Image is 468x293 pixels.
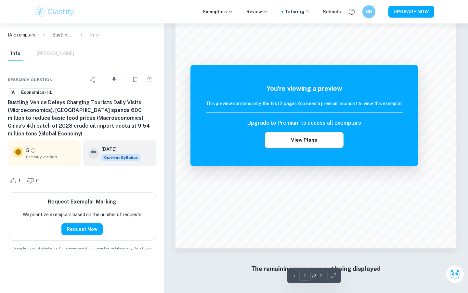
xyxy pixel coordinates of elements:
div: Share [86,73,99,86]
span: 1 [15,178,24,184]
button: View Plans [265,132,344,148]
h6: The remaining pages are not being displayed [188,264,443,273]
span: Current Syllabus [101,154,140,161]
p: / 2 [312,272,316,279]
h5: You're viewing a preview [206,84,403,93]
p: 5 [26,147,29,154]
h6: Upgrade to Premium to access all exemplars [247,119,361,127]
button: Request Now [61,223,103,235]
h6: Bustling Venice Delays Charging Tourists Daily Visits (Microeconomics), [GEOGRAPHIC_DATA] spends ... [8,99,156,138]
div: This exemplar is based on the current syllabus. Feel free to refer to it for inspiration/ideas wh... [101,154,140,161]
div: Bookmark [129,73,142,86]
button: Ask Clai [446,265,464,283]
h6: This preview contains only the first 2 pages. You need a premium account to view this exemplar. [206,100,403,107]
a: Tutoring [285,8,310,15]
button: Help and Feedback [346,6,357,17]
span: Economics-HL [19,89,55,96]
a: Economics-HL [19,88,55,96]
a: IA Exemplars [8,31,35,38]
span: Example of past student work. For reference on structure and expectations only. Do not copy. [8,246,156,251]
h6: NB [365,8,373,15]
p: Bustling Venice Delays Charging Tourists Daily Visits (Microeconomics), [GEOGRAPHIC_DATA] spends ... [52,31,73,38]
button: Info [8,47,23,61]
a: Schools [323,8,341,15]
span: Research question [8,77,53,83]
p: Exemplars [203,8,233,15]
div: Download [100,71,127,88]
a: IA [8,88,17,96]
div: Dislike [25,175,42,186]
span: IA [8,89,17,96]
span: 0 [32,178,42,184]
div: Like [8,175,24,186]
p: Info [90,31,99,38]
a: Grade partially verified [30,147,36,153]
p: Review [246,8,268,15]
h6: Request Exemplar Marking [48,198,116,206]
h6: [DATE] [101,146,135,153]
p: We prioritize exemplars based on the number of requests [23,211,141,218]
span: Partially verified [26,154,75,160]
button: UPGRADE NOW [388,6,434,18]
button: NB [362,5,375,18]
div: Report issue [143,73,156,86]
img: Clastify logo [34,5,75,18]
